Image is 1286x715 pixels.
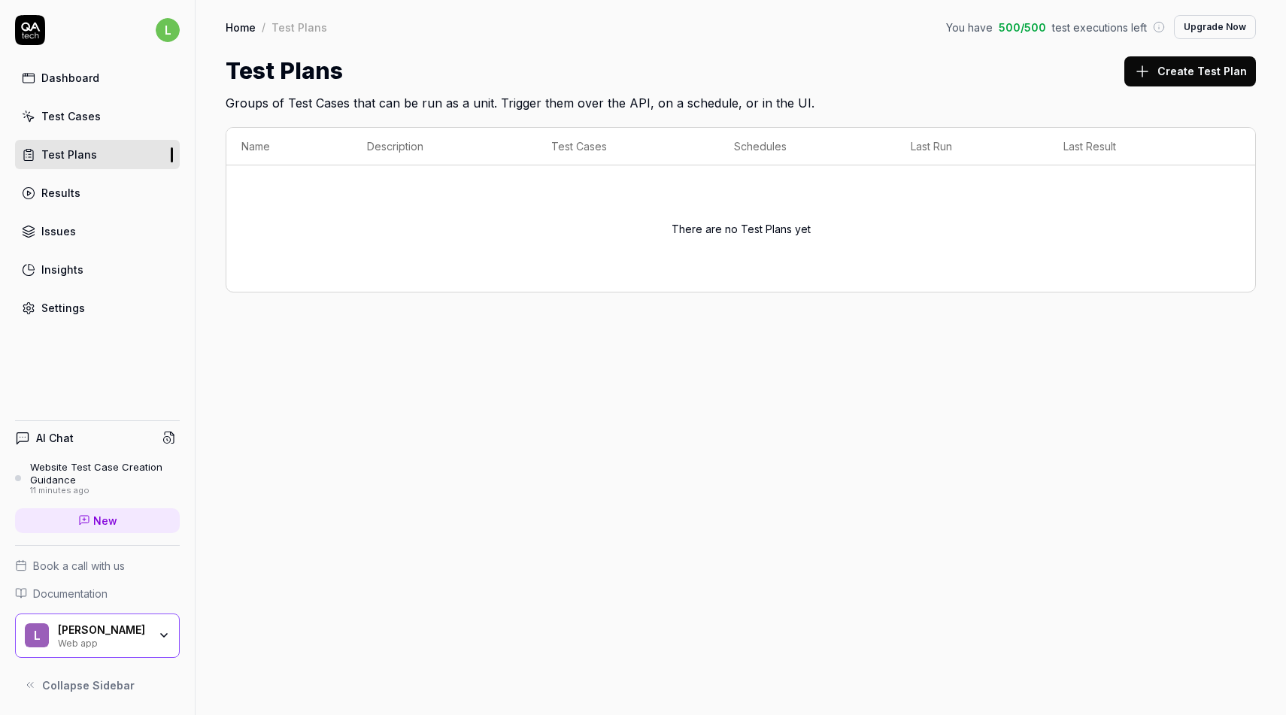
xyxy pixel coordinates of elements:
[41,185,80,201] div: Results
[41,108,101,124] div: Test Cases
[226,20,256,35] a: Home
[58,636,148,648] div: Web app
[15,255,180,284] a: Insights
[15,178,180,208] a: Results
[271,20,327,35] div: Test Plans
[226,88,1256,112] h2: Groups of Test Cases that can be run as a unit. Trigger them over the API, on a schedule, or in t...
[352,128,537,165] th: Description
[15,63,180,92] a: Dashboard
[15,461,180,495] a: Website Test Case Creation Guidance11 minutes ago
[30,461,180,486] div: Website Test Case Creation Guidance
[30,486,180,496] div: 11 minutes ago
[226,128,352,165] th: Name
[15,558,180,574] a: Book a call with us
[41,300,85,316] div: Settings
[93,513,117,529] span: New
[41,147,97,162] div: Test Plans
[15,101,180,131] a: Test Cases
[15,586,180,601] a: Documentation
[15,670,180,700] button: Collapse Sidebar
[41,70,99,86] div: Dashboard
[156,15,180,45] button: l
[226,54,343,88] h1: Test Plans
[15,140,180,169] a: Test Plans
[41,262,83,277] div: Insights
[58,623,148,637] div: Lihua LIU
[536,128,719,165] th: Test Cases
[1124,56,1256,86] button: Create Test Plan
[1174,15,1256,39] button: Upgrade Now
[896,128,1048,165] th: Last Run
[999,20,1046,35] span: 500 / 500
[1052,20,1147,35] span: test executions left
[41,223,76,239] div: Issues
[15,217,180,246] a: Issues
[36,430,74,446] h4: AI Chat
[241,174,1240,283] div: There are no Test Plans yet
[33,586,108,601] span: Documentation
[15,508,180,533] a: New
[1048,128,1225,165] th: Last Result
[15,293,180,323] a: Settings
[33,558,125,574] span: Book a call with us
[15,614,180,659] button: L[PERSON_NAME]Web app
[156,18,180,42] span: l
[946,20,993,35] span: You have
[719,128,896,165] th: Schedules
[42,677,135,693] span: Collapse Sidebar
[25,623,49,647] span: L
[262,20,265,35] div: /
